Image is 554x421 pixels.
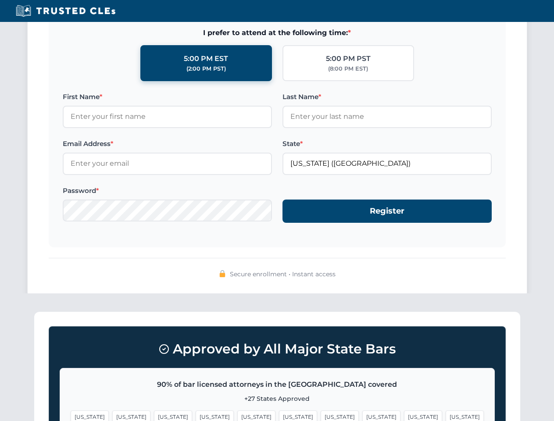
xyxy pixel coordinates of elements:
[13,4,118,18] img: Trusted CLEs
[63,139,272,149] label: Email Address
[63,153,272,175] input: Enter your email
[186,64,226,73] div: (2:00 PM PST)
[282,106,492,128] input: Enter your last name
[230,269,336,279] span: Secure enrollment • Instant access
[282,153,492,175] input: Florida (FL)
[71,394,484,403] p: +27 States Approved
[219,270,226,277] img: 🔒
[282,200,492,223] button: Register
[326,53,371,64] div: 5:00 PM PST
[63,186,272,196] label: Password
[60,337,495,361] h3: Approved by All Major State Bars
[63,27,492,39] span: I prefer to attend at the following time:
[184,53,228,64] div: 5:00 PM EST
[282,92,492,102] label: Last Name
[63,92,272,102] label: First Name
[328,64,368,73] div: (8:00 PM EST)
[63,106,272,128] input: Enter your first name
[71,379,484,390] p: 90% of bar licensed attorneys in the [GEOGRAPHIC_DATA] covered
[282,139,492,149] label: State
